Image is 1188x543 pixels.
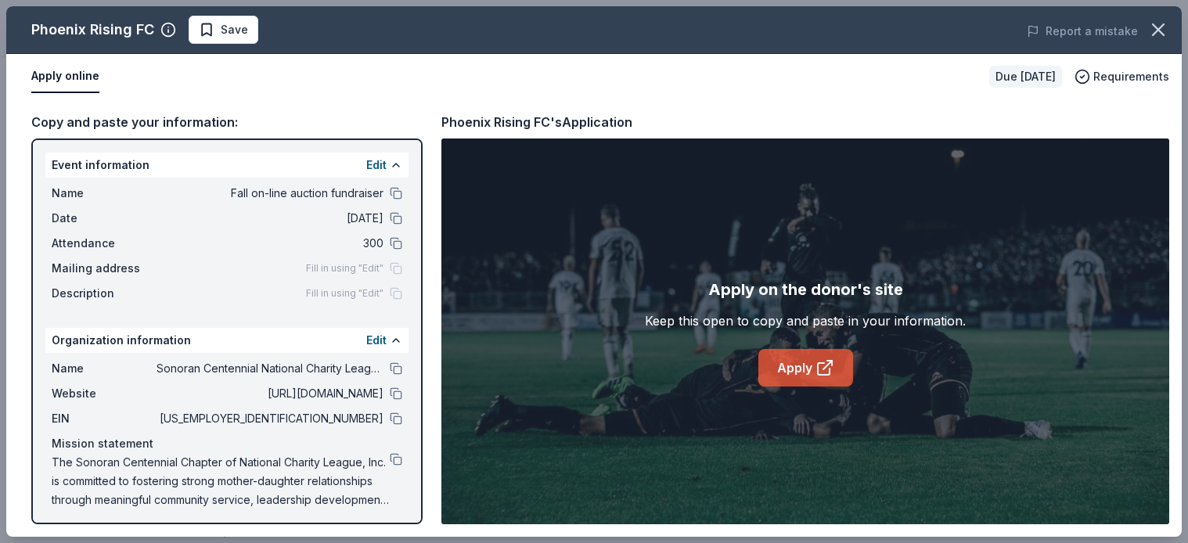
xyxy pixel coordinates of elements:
span: EIN [52,409,157,428]
div: Keep this open to copy and paste in your information. [645,311,966,330]
span: Save [221,20,248,39]
span: Sonoran Centennial National Charity League [157,359,383,378]
div: Organization information [45,328,409,353]
span: Name [52,359,157,378]
a: Apply [758,349,853,387]
span: Requirements [1093,67,1169,86]
button: Report a mistake [1027,22,1138,41]
span: Fill in using "Edit" [306,262,383,275]
span: Fall on-line auction fundraiser [157,184,383,203]
div: Phoenix Rising FC [31,17,154,42]
div: Phoenix Rising FC's Application [441,112,632,132]
span: [US_EMPLOYER_IDENTIFICATION_NUMBER] [157,409,383,428]
button: Apply online [31,60,99,93]
span: [URL][DOMAIN_NAME] [157,384,383,403]
span: Description [52,284,157,303]
div: Apply on the donor's site [708,277,903,302]
div: Mission statement [52,434,402,453]
span: Fill in using "Edit" [306,287,383,300]
span: The Sonoran Centennial Chapter of National Charity League, Inc. is committed to fostering strong ... [52,453,390,509]
span: Attendance [52,234,157,253]
span: Name [52,184,157,203]
button: Save [189,16,258,44]
span: [DATE] [157,209,383,228]
span: Date [52,209,157,228]
button: Requirements [1075,67,1169,86]
span: Website [52,384,157,403]
div: Copy and paste your information: [31,112,423,132]
button: Edit [366,156,387,174]
div: Due [DATE] [989,66,1062,88]
div: Event information [45,153,409,178]
span: 300 [157,234,383,253]
span: Mailing address [52,259,157,278]
button: Edit [366,331,387,350]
